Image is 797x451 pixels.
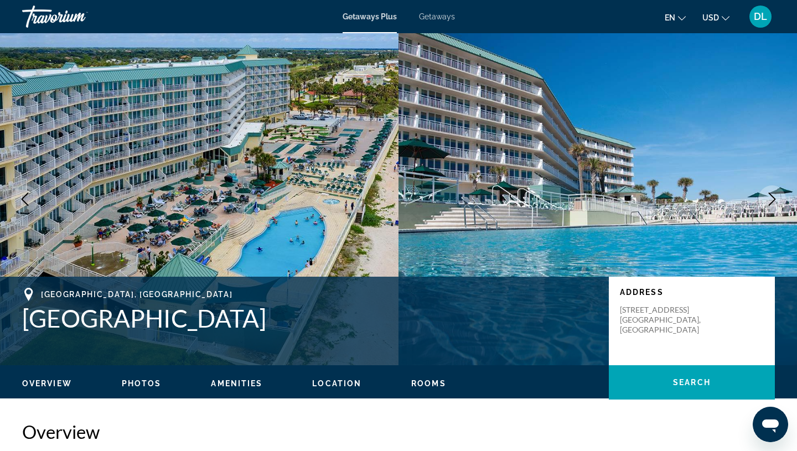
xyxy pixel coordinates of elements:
button: Photos [122,379,162,388]
span: USD [702,13,719,22]
h2: Overview [22,421,775,443]
button: Next image [758,185,786,213]
button: Change currency [702,9,729,25]
span: DL [754,11,767,22]
button: User Menu [746,5,775,28]
span: Search [673,378,711,387]
button: Amenities [211,379,262,388]
p: [STREET_ADDRESS] [GEOGRAPHIC_DATA], [GEOGRAPHIC_DATA] [620,305,708,335]
button: Change language [665,9,686,25]
span: en [665,13,675,22]
a: Getaways Plus [343,12,397,21]
h1: [GEOGRAPHIC_DATA] [22,304,598,333]
a: Travorium [22,2,133,31]
a: Getaways [419,12,455,21]
span: [GEOGRAPHIC_DATA], [GEOGRAPHIC_DATA] [41,290,232,299]
iframe: Button to launch messaging window [753,407,788,442]
p: Address [620,288,764,297]
button: Rooms [411,379,446,388]
button: Overview [22,379,72,388]
button: Previous image [11,185,39,213]
button: Search [609,365,775,400]
button: Location [312,379,361,388]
